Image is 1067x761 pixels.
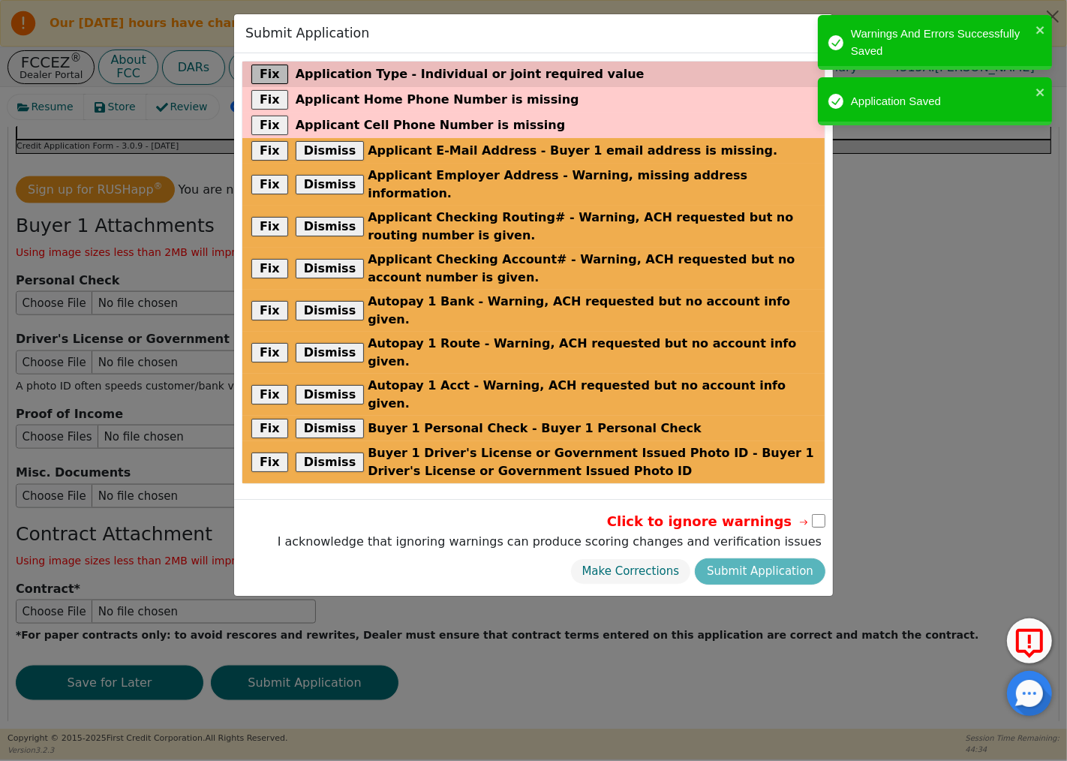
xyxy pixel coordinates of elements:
[814,26,829,41] button: Close
[368,209,816,245] span: Applicant Checking Routing# - Warning, ACH requested but no routing number is given.
[296,116,566,134] span: Applicant Cell Phone Number is missing
[368,251,816,287] span: Applicant Checking Account# - Warning, ACH requested but no account number is given.
[251,419,288,438] button: Fix
[1007,618,1052,663] button: Report Error to FCC
[368,444,816,480] span: Buyer 1 Driver's License or Government Issued Photo ID - Buyer 1 Driver's License or Government I...
[1035,83,1046,101] button: close
[851,93,1031,110] div: Application Saved
[274,533,825,551] label: I acknowledge that ignoring warnings can produce scoring changes and verification issues
[296,453,365,472] button: Dismiss
[296,385,365,405] button: Dismiss
[296,65,645,83] span: Application Type - Individual or joint required value
[251,453,288,472] button: Fix
[251,217,288,236] button: Fix
[245,26,369,41] h3: Submit Application
[251,90,288,110] button: Fix
[296,343,365,362] button: Dismiss
[251,385,288,405] button: Fix
[296,217,365,236] button: Dismiss
[296,419,365,438] button: Dismiss
[251,116,288,135] button: Fix
[251,343,288,362] button: Fix
[368,167,816,203] span: Applicant Employer Address - Warning, missing address information.
[296,141,365,161] button: Dismiss
[607,511,810,531] span: Click to ignore warnings
[368,293,816,329] span: Autopay 1 Bank - Warning, ACH requested but no account info given.
[368,335,816,371] span: Autopay 1 Route - Warning, ACH requested but no account info given.
[368,377,816,413] span: Autopay 1 Acct - Warning, ACH requested but no account info given.
[296,259,365,278] button: Dismiss
[368,420,702,438] span: Buyer 1 Personal Check - Buyer 1 Personal Check
[851,26,1031,59] div: Warnings And Errors Successfully Saved
[296,175,365,194] button: Dismiss
[296,91,579,109] span: Applicant Home Phone Number is missing
[251,141,288,161] button: Fix
[251,175,288,194] button: Fix
[1035,21,1046,38] button: close
[251,259,288,278] button: Fix
[251,301,288,320] button: Fix
[368,142,777,160] span: Applicant E-Mail Address - Buyer 1 email address is missing.
[296,301,365,320] button: Dismiss
[570,558,692,585] button: Make Corrections
[251,65,288,84] button: Fix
